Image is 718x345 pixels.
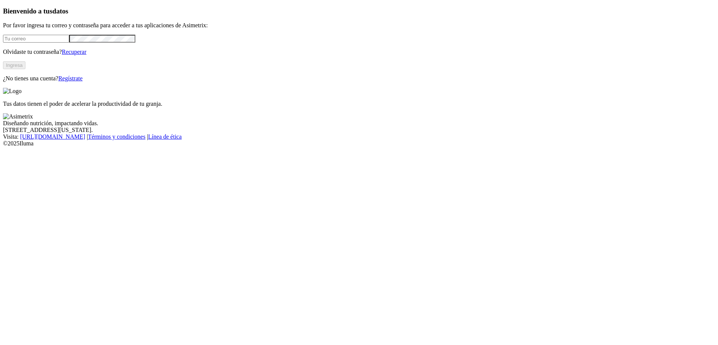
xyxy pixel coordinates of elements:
[52,7,68,15] span: datos
[3,35,69,43] input: Tu correo
[3,127,715,133] div: [STREET_ADDRESS][US_STATE].
[3,7,715,15] h3: Bienvenido a tus
[3,75,715,82] p: ¿No tienes una cuenta?
[3,140,715,147] div: © 2025 Iluma
[3,88,22,95] img: Logo
[62,49,86,55] a: Recuperar
[3,113,33,120] img: Asimetrix
[3,101,715,107] p: Tus datos tienen el poder de acelerar la productividad de tu granja.
[3,61,25,69] button: Ingresa
[148,133,182,140] a: Línea de ética
[20,133,85,140] a: [URL][DOMAIN_NAME]
[58,75,83,81] a: Regístrate
[3,133,715,140] div: Visita : | |
[88,133,145,140] a: Términos y condiciones
[3,120,715,127] div: Diseñando nutrición, impactando vidas.
[3,22,715,29] p: Por favor ingresa tu correo y contraseña para acceder a tus aplicaciones de Asimetrix:
[3,49,715,55] p: Olvidaste tu contraseña?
